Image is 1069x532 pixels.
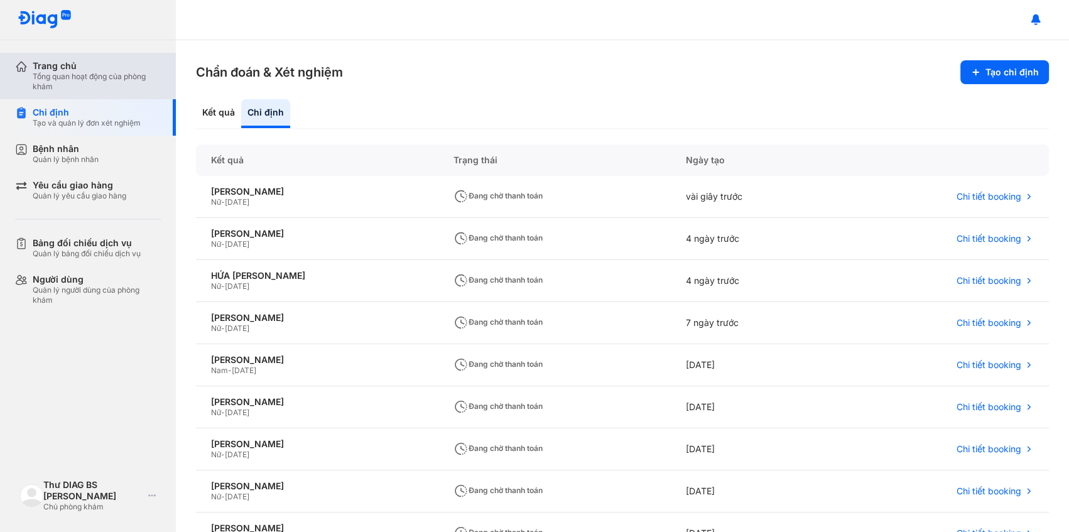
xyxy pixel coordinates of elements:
[33,237,141,249] div: Bảng đối chiếu dịch vụ
[957,401,1021,413] span: Chi tiết booking
[671,470,840,513] div: [DATE]
[671,260,840,302] div: 4 ngày trước
[211,281,221,291] span: Nữ
[221,450,225,459] span: -
[211,450,221,459] span: Nữ
[232,366,256,375] span: [DATE]
[43,502,143,512] div: Chủ phòng khám
[453,233,543,242] span: Đang chờ thanh toán
[225,492,249,501] span: [DATE]
[33,249,141,259] div: Quản lý bảng đối chiếu dịch vụ
[225,197,249,207] span: [DATE]
[33,191,126,201] div: Quản lý yêu cầu giao hàng
[211,366,228,375] span: Nam
[196,63,343,81] h3: Chẩn đoán & Xét nghiệm
[225,323,249,333] span: [DATE]
[33,180,126,191] div: Yêu cầu giao hàng
[221,197,225,207] span: -
[225,450,249,459] span: [DATE]
[33,60,161,72] div: Trang chủ
[957,317,1021,328] span: Chi tiết booking
[960,60,1049,84] button: Tạo chỉ định
[33,118,141,128] div: Tạo và quản lý đơn xét nghiệm
[211,408,221,417] span: Nữ
[33,285,161,305] div: Quản lý người dùng của phòng khám
[33,143,99,155] div: Bệnh nhân
[211,354,423,366] div: [PERSON_NAME]
[957,233,1021,244] span: Chi tiết booking
[671,386,840,428] div: [DATE]
[211,270,423,281] div: HỨA [PERSON_NAME]
[211,323,221,333] span: Nữ
[211,186,423,197] div: [PERSON_NAME]
[211,480,423,492] div: [PERSON_NAME]
[241,99,290,128] div: Chỉ định
[18,10,72,30] img: logo
[211,492,221,501] span: Nữ
[228,366,232,375] span: -
[221,408,225,417] span: -
[196,144,438,176] div: Kết quả
[221,239,225,249] span: -
[438,144,671,176] div: Trạng thái
[196,99,241,128] div: Kết quả
[221,492,225,501] span: -
[453,486,543,495] span: Đang chờ thanh toán
[225,408,249,417] span: [DATE]
[671,144,840,176] div: Ngày tạo
[225,239,249,249] span: [DATE]
[957,443,1021,455] span: Chi tiết booking
[211,228,423,239] div: [PERSON_NAME]
[453,359,543,369] span: Đang chờ thanh toán
[671,218,840,260] div: 4 ngày trước
[33,107,141,118] div: Chỉ định
[211,438,423,450] div: [PERSON_NAME]
[671,428,840,470] div: [DATE]
[671,344,840,386] div: [DATE]
[453,317,543,327] span: Đang chờ thanh toán
[43,479,143,502] div: Thư DIAG BS [PERSON_NAME]
[671,302,840,344] div: 7 ngày trước
[671,176,840,218] div: vài giây trước
[957,486,1021,497] span: Chi tiết booking
[957,275,1021,286] span: Chi tiết booking
[211,239,221,249] span: Nữ
[20,484,43,508] img: logo
[453,401,543,411] span: Đang chờ thanh toán
[225,281,249,291] span: [DATE]
[211,197,221,207] span: Nữ
[33,155,99,165] div: Quản lý bệnh nhân
[221,323,225,333] span: -
[33,72,161,92] div: Tổng quan hoạt động của phòng khám
[453,191,543,200] span: Đang chờ thanh toán
[33,274,161,285] div: Người dùng
[957,191,1021,202] span: Chi tiết booking
[211,396,423,408] div: [PERSON_NAME]
[211,312,423,323] div: [PERSON_NAME]
[453,443,543,453] span: Đang chờ thanh toán
[453,275,543,285] span: Đang chờ thanh toán
[221,281,225,291] span: -
[957,359,1021,371] span: Chi tiết booking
